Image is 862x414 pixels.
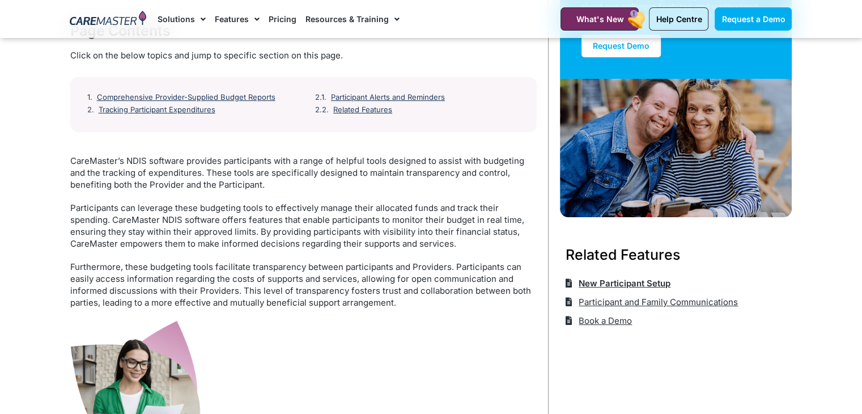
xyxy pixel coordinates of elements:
[593,41,649,50] span: Request Demo
[649,7,708,31] a: Help Centre
[333,105,392,115] a: Related Features
[70,261,537,309] p: Furthermore, these budgeting tools facilitate transparency between participants and Providers. Pa...
[566,311,632,330] a: Book a Demo
[99,105,215,115] a: Tracking Participant Expenditures
[70,49,537,62] div: Click on the below topics and jump to specific section on this page.
[576,14,623,24] span: What's New
[70,155,537,191] p: CareMaster’s NDIS software provides participants with a range of helpful tools designed to assist...
[656,14,702,24] span: Help Centre
[331,93,445,102] a: Participant Alerts and Reminders
[576,293,738,311] span: Participant and Family Communications
[97,93,275,102] a: Comprehensive Provider-Supplied Budget Reports
[580,33,662,58] a: Request Demo
[566,293,738,311] a: Participant and Family Communications
[576,274,670,293] span: New Participant Setup
[566,244,787,265] h3: Related Features
[70,202,537,250] p: Participants can leverage these budgeting tools to effectively manage their allocated funds and t...
[721,14,785,24] span: Request a Demo
[560,79,792,217] img: Support Worker and NDIS Participant out for a coffee.
[715,7,792,31] a: Request a Demo
[576,311,632,330] span: Book a Demo
[566,274,671,293] a: New Participant Setup
[560,7,639,31] a: What's New
[70,11,146,28] img: CareMaster Logo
